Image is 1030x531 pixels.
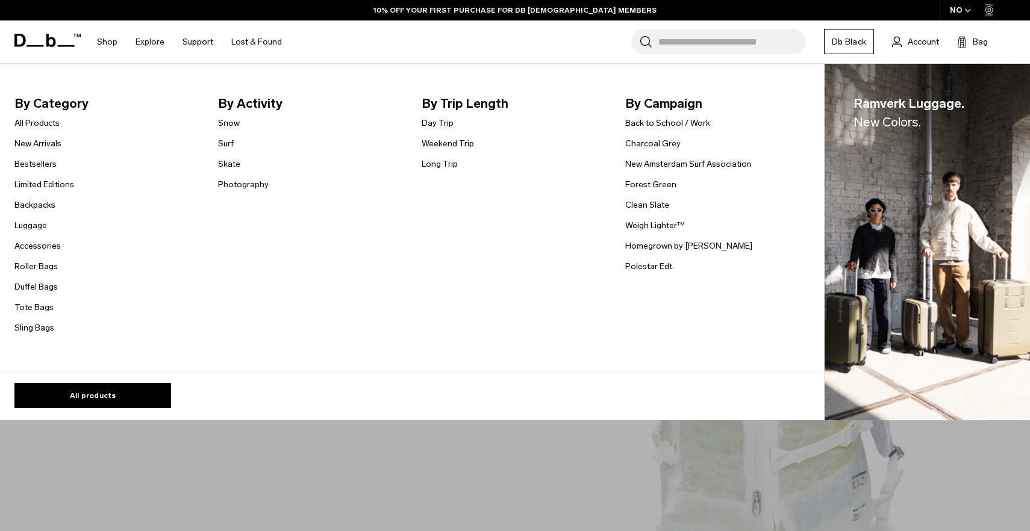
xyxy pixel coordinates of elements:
[625,240,752,252] a: Homegrown by [PERSON_NAME]
[14,158,57,170] a: Bestsellers
[14,219,47,232] a: Luggage
[422,117,454,129] a: Day Trip
[625,260,674,273] a: Polestar Edt.
[908,36,939,48] span: Account
[218,178,269,191] a: Photography
[183,20,213,63] a: Support
[14,117,60,129] a: All Products
[824,29,874,54] a: Db Black
[625,94,810,113] span: By Campaign
[218,158,240,170] a: Skate
[625,158,752,170] a: New Amsterdam Surf Association
[625,178,676,191] a: Forest Green
[231,20,282,63] a: Lost & Found
[218,117,240,129] a: Snow
[422,158,458,170] a: Long Trip
[892,34,939,49] a: Account
[973,36,988,48] span: Bag
[854,94,964,132] span: Ramverk Luggage.
[14,178,74,191] a: Limited Editions
[825,64,1030,421] a: Ramverk Luggage.New Colors. Db
[14,301,54,314] a: Tote Bags
[957,34,988,49] button: Bag
[14,321,54,334] a: Sling Bags
[14,94,199,113] span: By Category
[14,199,55,211] a: Backpacks
[422,94,606,113] span: By Trip Length
[422,137,474,150] a: Weekend Trip
[373,5,657,16] a: 10% OFF YOUR FIRST PURCHASE FOR DB [DEMOGRAPHIC_DATA] MEMBERS
[14,137,61,150] a: New Arrivals
[14,240,61,252] a: Accessories
[625,137,681,150] a: Charcoal Grey
[97,20,117,63] a: Shop
[625,199,669,211] a: Clean Slate
[218,137,234,150] a: Surf
[825,64,1030,421] img: Db
[625,219,685,232] a: Weigh Lighter™
[218,94,402,113] span: By Activity
[854,114,921,129] span: New Colors.
[14,260,58,273] a: Roller Bags
[14,383,171,408] a: All products
[88,20,291,63] nav: Main Navigation
[625,117,710,129] a: Back to School / Work
[14,281,58,293] a: Duffel Bags
[136,20,164,63] a: Explore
